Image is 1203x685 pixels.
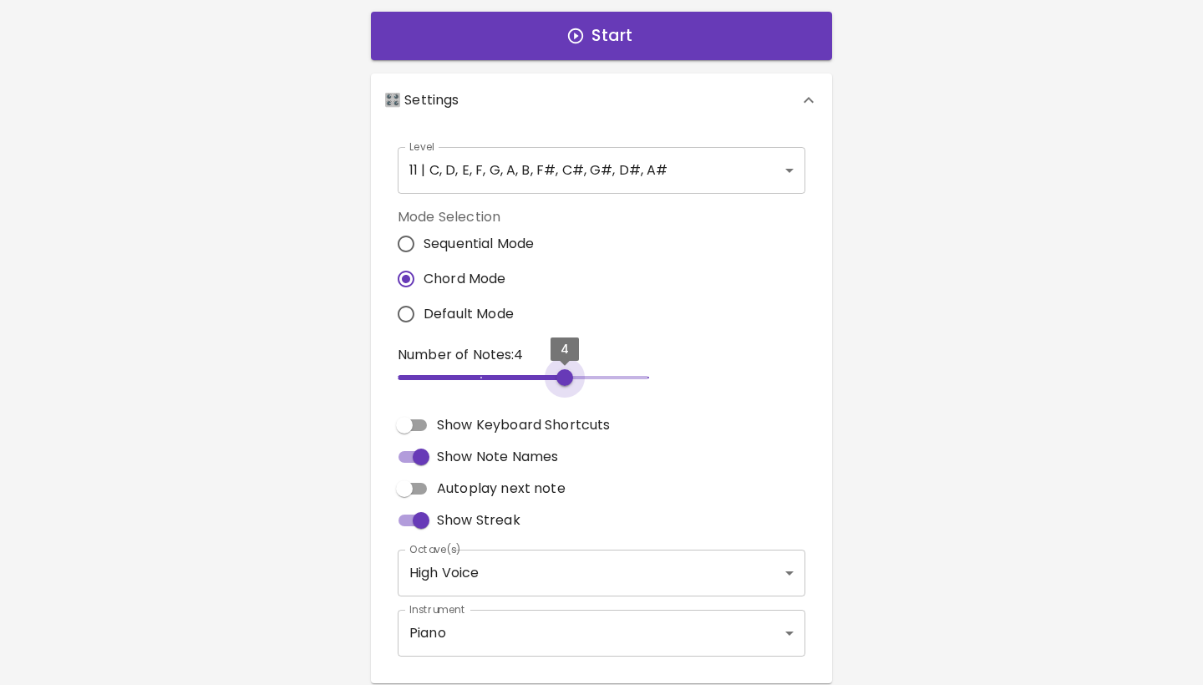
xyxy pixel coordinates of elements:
[424,304,514,324] span: Default Mode
[561,341,569,358] span: 4
[409,140,435,154] label: Level
[409,602,465,616] label: Instrument
[371,12,832,60] button: Start
[398,345,648,365] p: Number of Notes: 4
[384,90,459,110] p: 🎛️ Settings
[398,147,805,194] div: 11 | C, D, E, F, G, A, B, F#, C#, G#, D#, A#
[398,207,547,226] label: Mode Selection
[398,550,805,596] div: High Voice
[437,510,520,530] span: Show Streak
[424,269,506,289] span: Chord Mode
[409,542,462,556] label: Octave(s)
[437,479,566,499] span: Autoplay next note
[424,234,534,254] span: Sequential Mode
[437,415,610,435] span: Show Keyboard Shortcuts
[371,74,832,127] div: 🎛️ Settings
[437,447,558,467] span: Show Note Names
[398,610,805,657] div: Piano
